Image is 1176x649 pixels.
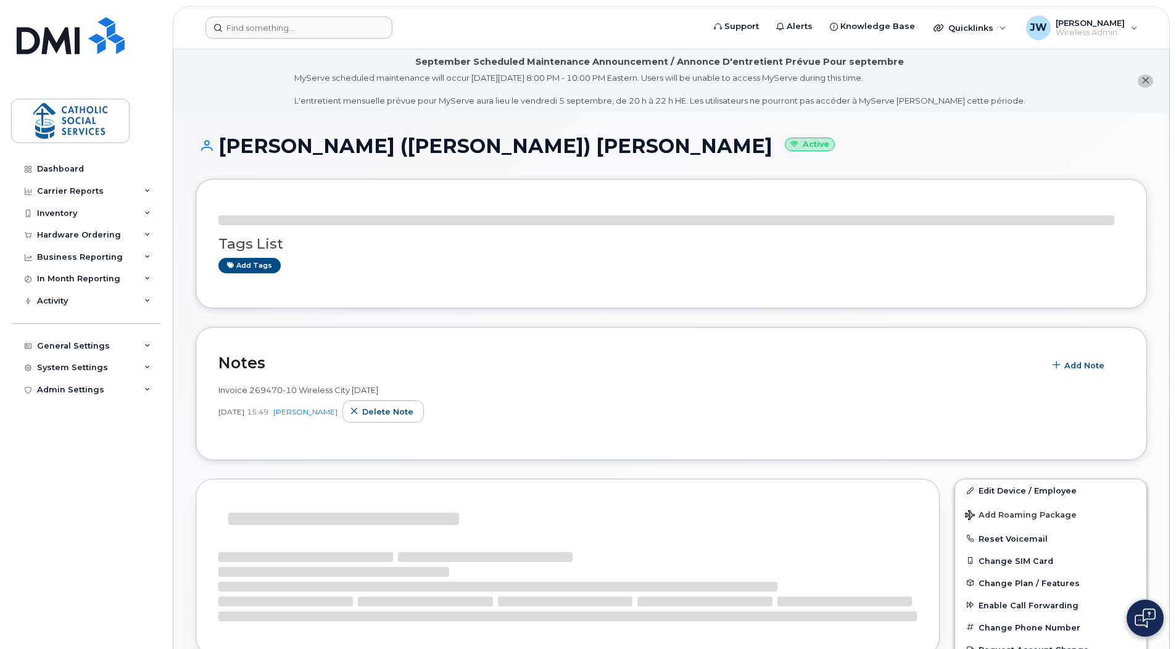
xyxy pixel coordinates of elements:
span: Delete note [362,406,413,418]
h2: Notes [218,353,1038,372]
span: [DATE] [218,407,244,417]
button: Add Roaming Package [955,502,1146,527]
button: Change Plan / Features [955,572,1146,594]
h1: [PERSON_NAME] ([PERSON_NAME]) [PERSON_NAME] [196,135,1147,157]
button: close notification [1138,75,1153,88]
span: Invoice 269470-10 Wireless City [DATE] [218,385,378,395]
span: Add Roaming Package [965,510,1077,522]
div: MyServe scheduled maintenance will occur [DATE][DATE] 8:00 PM - 10:00 PM Eastern. Users will be u... [294,72,1025,107]
img: Open chat [1135,608,1156,628]
a: Edit Device / Employee [955,479,1146,502]
button: Reset Voicemail [955,527,1146,550]
button: Add Note [1045,355,1115,377]
small: Active [785,138,835,152]
a: Add tags [218,258,281,273]
div: September Scheduled Maintenance Announcement / Annonce D'entretient Prévue Pour septembre [415,56,904,68]
span: 15:49 [247,407,268,417]
button: Change SIM Card [955,550,1146,572]
span: Change Plan / Features [979,578,1080,587]
span: Add Note [1064,360,1104,371]
h3: Tags List [218,236,1124,252]
span: Enable Call Forwarding [979,600,1079,610]
button: Change Phone Number [955,616,1146,639]
button: Delete note [342,400,424,423]
button: Enable Call Forwarding [955,594,1146,616]
a: [PERSON_NAME] [273,407,337,416]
